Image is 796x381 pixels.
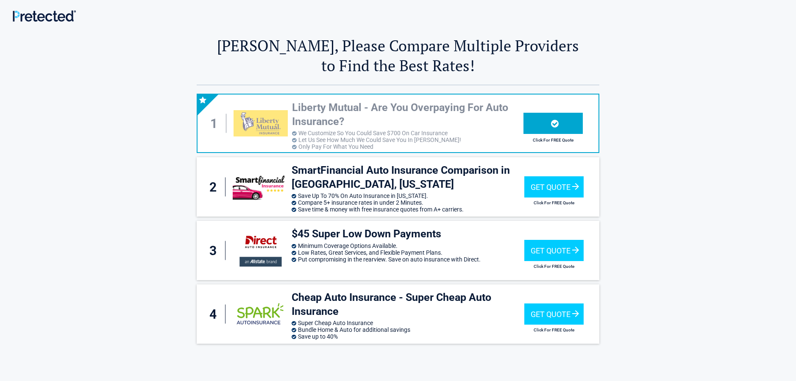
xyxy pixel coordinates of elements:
li: Put compromising in the rearview. Save on auto insurance with Direct. [292,256,524,263]
h3: Liberty Mutual - Are You Overpaying For Auto Insurance? [292,101,523,128]
h3: Cheap Auto Insurance - Super Cheap Auto Insurance [292,291,524,318]
li: Save up to 40% [292,333,524,340]
h3: SmartFinancial Auto Insurance Comparison in [GEOGRAPHIC_DATA], [US_STATE] [292,164,524,191]
h2: Click For FREE Quote [524,200,584,205]
div: 3 [205,241,225,260]
h2: Click For FREE Quote [524,328,584,332]
h2: Click For FREE Quote [524,264,584,269]
img: smartfinancial's logo [233,174,287,200]
li: Bundle Home & Auto for additional savings [292,326,524,333]
li: Only Pay For What You Need [292,143,523,150]
div: Get Quote [524,240,584,261]
img: libertymutual's logo [234,110,288,136]
h3: $45 Super Low Down Payments [292,227,524,241]
div: 4 [205,305,225,324]
li: Low Rates, Great Services, and Flexible Payment Plans. [292,249,524,256]
li: Save time & money with free insurance quotes from A+ carriers. [292,206,524,213]
div: Get Quote [524,176,584,197]
h2: Click For FREE Quote [523,138,583,142]
div: 2 [205,178,225,197]
h2: [PERSON_NAME], Please Compare Multiple Providers to Find the Best Rates! [197,36,599,75]
li: Compare 5+ insurance rates in under 2 Minutes. [292,199,524,206]
div: 1 [206,114,226,133]
div: Get Quote [524,303,584,325]
img: directauto's logo [233,229,287,272]
li: We Customize So You Could Save $700 On Car Insurance [292,130,523,136]
li: Save Up To 70% On Auto Insurance in [US_STATE]. [292,192,524,199]
img: sparkautoinsurance's logo [236,301,284,327]
li: Let Us See How Much We Could Save You In [PERSON_NAME]! [292,136,523,143]
li: Super Cheap Auto Insurance [292,320,524,326]
img: Main Logo [13,10,76,22]
li: Minimum Coverage Options Available. [292,242,524,249]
